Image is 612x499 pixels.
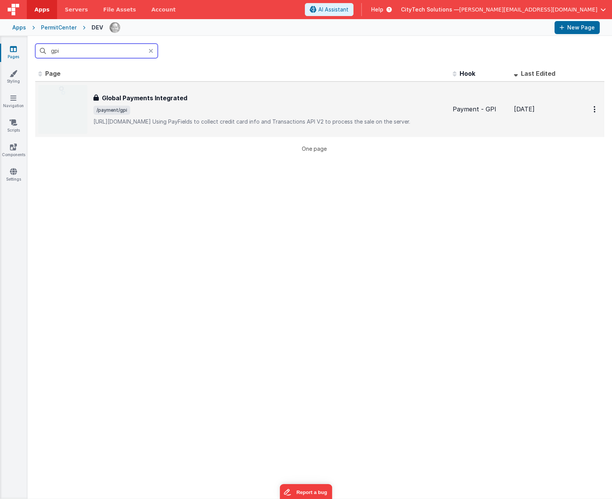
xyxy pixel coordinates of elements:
button: New Page [555,21,600,34]
span: CityTech Solutions — [401,6,459,13]
span: Last Edited [521,70,555,77]
div: Payment - GPI [453,105,508,114]
div: Apps [12,24,26,31]
span: [PERSON_NAME][EMAIL_ADDRESS][DOMAIN_NAME] [459,6,597,13]
button: AI Assistant [305,3,353,16]
button: Options [589,101,601,117]
span: Apps [34,6,49,13]
span: Hook [460,70,475,77]
span: Page [45,70,61,77]
div: PermitCenter [41,24,77,31]
span: Help [371,6,383,13]
span: File Assets [103,6,136,13]
img: e92780d1901cbe7d843708aaaf5fdb33 [110,22,120,33]
h3: Global Payments Integrated [102,93,187,103]
p: One page [35,145,593,153]
div: DEV [92,24,103,31]
span: [DATE] [514,105,535,113]
input: Search pages, id's ... [35,44,158,58]
span: Servers [65,6,88,13]
p: [URL][DOMAIN_NAME] Using PayFields to collect credit card info and Transactions API V2 to process... [93,118,447,126]
span: AI Assistant [318,6,349,13]
button: CityTech Solutions — [PERSON_NAME][EMAIL_ADDRESS][DOMAIN_NAME] [401,6,606,13]
span: /payment/gpi [93,106,130,115]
